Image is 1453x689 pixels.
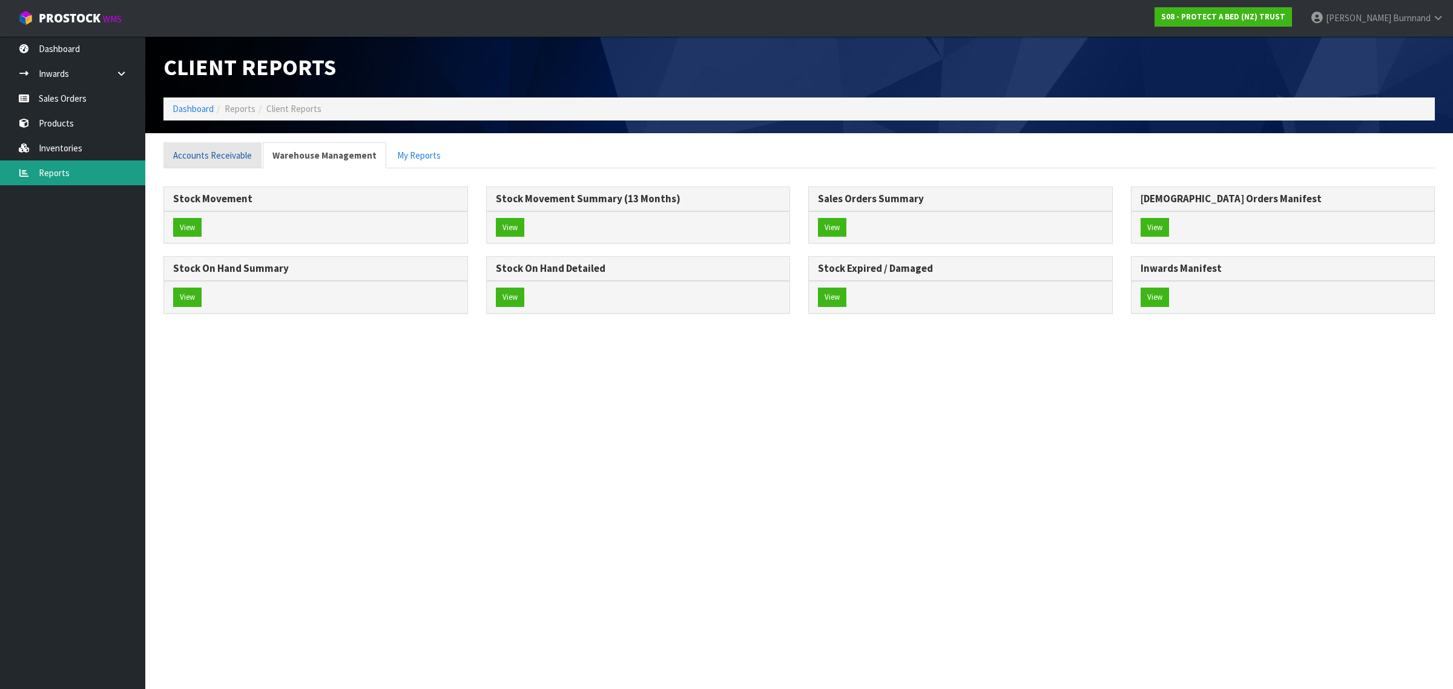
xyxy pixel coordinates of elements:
[1141,288,1169,307] button: View
[818,218,846,237] button: View
[387,142,450,168] a: My Reports
[1326,12,1391,24] span: [PERSON_NAME]
[818,263,1103,274] h3: Stock Expired / Damaged
[1141,263,1426,274] h3: Inwards Manifest
[225,103,255,114] span: Reports
[173,263,458,274] h3: Stock On Hand Summary
[496,263,781,274] h3: Stock On Hand Detailed
[39,10,100,26] span: ProStock
[818,193,1103,205] h3: Sales Orders Summary
[266,103,321,114] span: Client Reports
[496,288,524,307] button: View
[496,193,781,205] h3: Stock Movement Summary (13 Months)
[173,218,202,237] button: View
[818,288,846,307] button: View
[173,288,202,307] button: View
[1141,218,1169,237] button: View
[1161,12,1285,22] strong: S08 - PROTECT A BED (NZ) TRUST
[103,13,122,25] small: WMS
[173,103,214,114] a: Dashboard
[1141,193,1426,205] h3: [DEMOGRAPHIC_DATA] Orders Manifest
[163,142,262,168] a: Accounts Receivable
[163,53,336,81] span: Client Reports
[263,142,386,168] a: Warehouse Management
[496,218,524,237] button: View
[1393,12,1431,24] span: Burnnand
[173,193,458,205] h3: Stock Movement
[18,10,33,25] img: cube-alt.png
